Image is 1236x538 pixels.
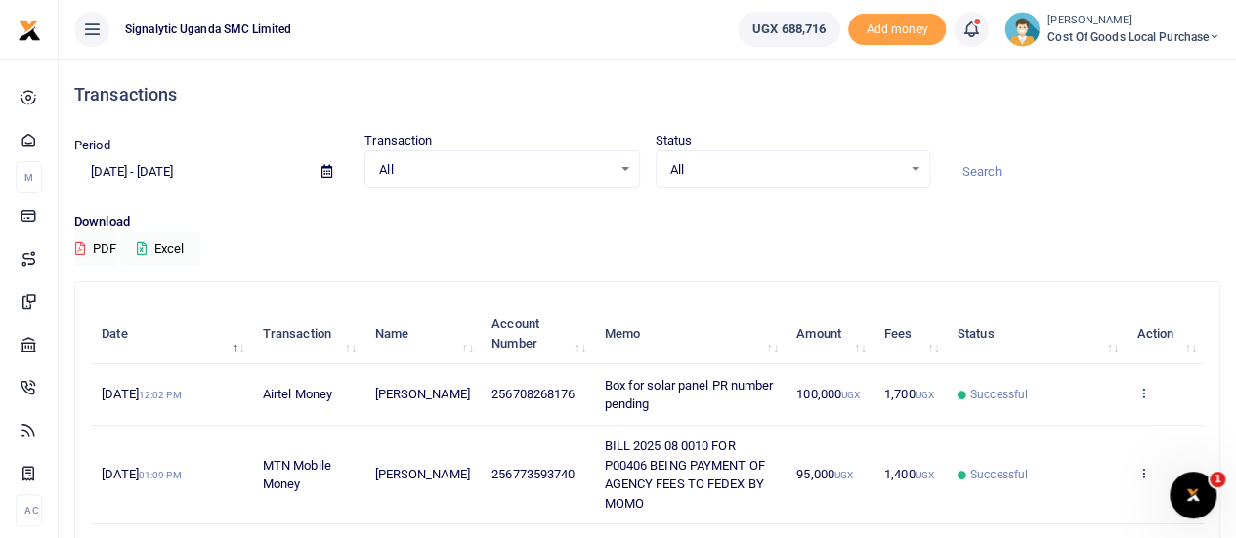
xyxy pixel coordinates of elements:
a: UGX 688,716 [738,12,840,47]
span: [DATE] [102,387,181,401]
label: Status [656,131,693,150]
small: UGX [915,390,933,400]
th: Amount: activate to sort column ascending [786,304,874,364]
small: [PERSON_NAME] [1047,13,1220,29]
a: logo-small logo-large logo-large [18,21,41,36]
small: 01:09 PM [139,470,182,480]
span: 256773593740 [491,467,575,481]
span: All [379,160,611,180]
li: Ac [16,494,42,526]
li: Wallet ballance [730,12,848,47]
a: profile-user [PERSON_NAME] Cost of Goods Local Purchase [1004,12,1220,47]
th: Status: activate to sort column ascending [947,304,1127,364]
span: BILL 2025 08 0010 FOR P00406 BEING PAYMENT OF AGENCY FEES TO FEDEX BY MOMO [604,438,764,511]
small: UGX [841,390,860,400]
span: Successful [970,386,1028,403]
span: 256708268176 [491,387,575,401]
th: Transaction: activate to sort column ascending [252,304,364,364]
span: Add money [848,14,946,46]
img: logo-small [18,19,41,42]
span: Box for solar panel PR number pending [604,378,773,412]
small: UGX [834,470,853,480]
span: [DATE] [102,467,181,481]
th: Date: activate to sort column descending [91,304,252,364]
th: Account Number: activate to sort column ascending [481,304,593,364]
label: Period [74,136,110,155]
img: profile-user [1004,12,1040,47]
span: 1,400 [884,467,934,481]
span: Successful [970,466,1028,483]
label: Transaction [364,131,432,150]
li: M [16,161,42,193]
span: [PERSON_NAME] [374,387,469,401]
th: Memo: activate to sort column ascending [593,304,786,364]
button: Excel [120,232,200,266]
input: Search [946,155,1220,188]
span: [PERSON_NAME] [374,467,469,481]
small: UGX [915,470,933,480]
iframe: Intercom live chat [1170,472,1216,518]
span: UGX 688,716 [752,20,826,39]
th: Name: activate to sort column ascending [363,304,481,364]
th: Fees: activate to sort column ascending [874,304,947,364]
a: Add money [848,21,946,35]
h4: Transactions [74,84,1220,105]
span: All [670,160,902,180]
p: Download [74,212,1220,232]
span: 1 [1210,472,1225,487]
span: Airtel Money [263,387,332,401]
span: Cost of Goods Local Purchase [1047,28,1220,46]
span: Signalytic Uganda SMC Limited [117,21,299,38]
li: Toup your wallet [848,14,946,46]
span: 1,700 [884,387,934,401]
button: Close [761,517,782,537]
input: select period [74,155,306,188]
th: Action: activate to sort column ascending [1126,304,1204,364]
span: 100,000 [796,387,860,401]
span: MTN Mobile Money [263,458,331,492]
small: 12:02 PM [139,390,182,400]
span: 95,000 [796,467,853,481]
button: PDF [74,232,117,266]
